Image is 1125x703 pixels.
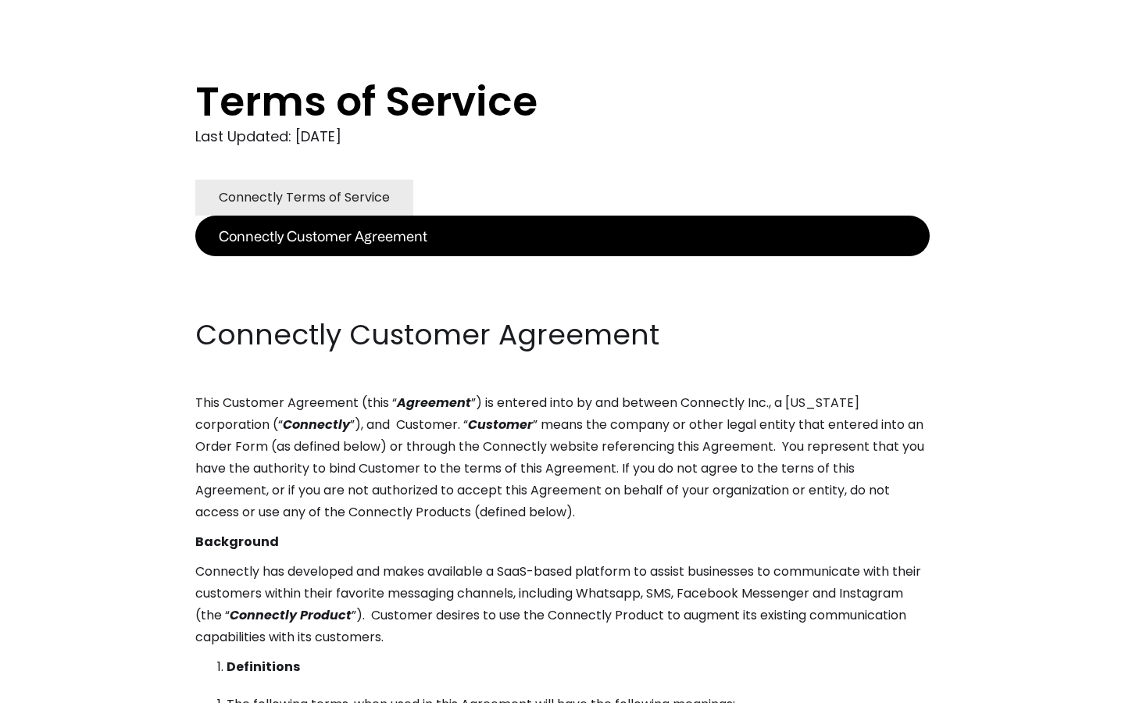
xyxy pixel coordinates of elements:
[283,416,350,434] em: Connectly
[195,316,930,355] h2: Connectly Customer Agreement
[195,125,930,148] div: Last Updated: [DATE]
[195,533,279,551] strong: Background
[16,674,94,698] aside: Language selected: English
[397,394,471,412] em: Agreement
[195,561,930,648] p: Connectly has developed and makes available a SaaS-based platform to assist businesses to communi...
[468,416,533,434] em: Customer
[195,78,867,125] h1: Terms of Service
[195,256,930,278] p: ‍
[219,187,390,209] div: Connectly Terms of Service
[219,225,427,247] div: Connectly Customer Agreement
[31,676,94,698] ul: Language list
[195,286,930,308] p: ‍
[230,606,352,624] em: Connectly Product
[195,392,930,523] p: This Customer Agreement (this “ ”) is entered into by and between Connectly Inc., a [US_STATE] co...
[227,658,300,676] strong: Definitions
